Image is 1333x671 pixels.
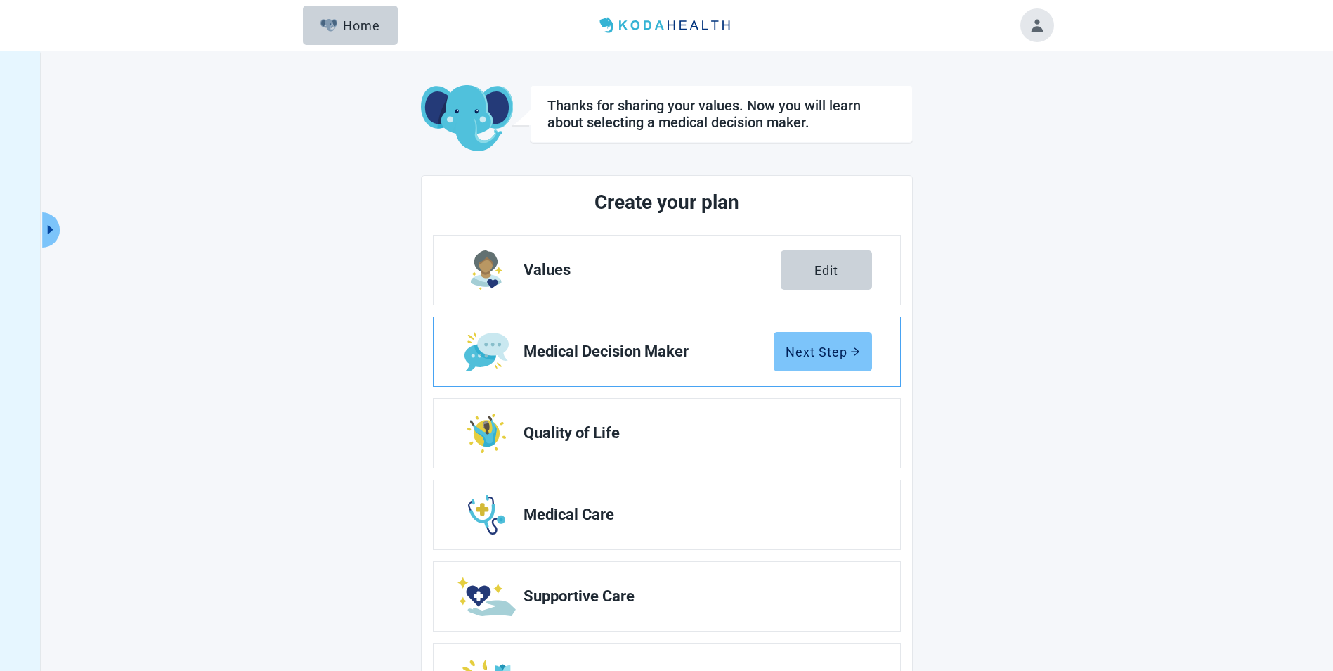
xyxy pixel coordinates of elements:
a: Edit Medical Care section [434,480,900,549]
button: Expand menu [42,212,60,248]
div: Thanks for sharing your values. Now you will learn about selecting a medical decision maker. [547,97,895,131]
span: Quality of Life [524,425,861,442]
h2: Create your plan [486,187,848,218]
span: Values [524,262,781,279]
div: Edit [814,263,838,277]
img: Koda Health [594,14,739,37]
img: Elephant [320,19,338,32]
button: Edit [781,250,872,290]
span: Medical Care [524,506,861,523]
a: Edit Supportive Care section [434,562,900,631]
span: arrow-right [850,347,860,357]
img: Koda Elephant [421,85,513,153]
div: Next Step [786,345,860,359]
a: Edit Quality of Life section [434,399,900,468]
span: Supportive Care [524,588,861,605]
a: Edit Values section [434,236,900,305]
button: ElephantHome [303,6,398,45]
a: Edit Medical Decision Maker section [434,317,900,386]
span: caret-right [44,223,57,236]
button: Toggle account menu [1020,8,1054,42]
button: Next Steparrow-right [774,332,872,371]
div: Home [320,18,381,32]
span: Medical Decision Maker [524,343,774,360]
